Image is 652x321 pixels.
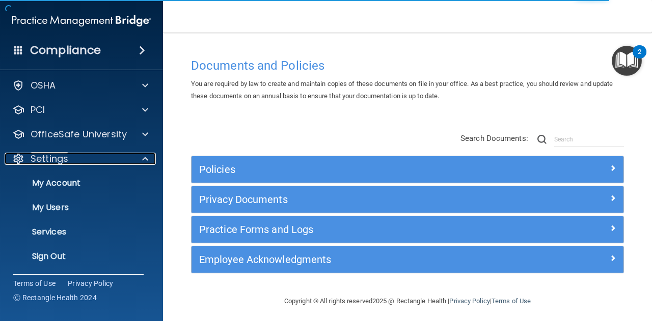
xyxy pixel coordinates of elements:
[537,135,547,144] img: ic-search.3b580494.png
[199,254,508,265] h5: Employee Acknowledgments
[7,251,146,261] p: Sign Out
[12,11,151,31] img: PMB logo
[191,59,624,72] h4: Documents and Policies
[199,221,616,238] a: Practice Forms and Logs
[12,104,148,116] a: PCI
[199,161,616,178] a: Policies
[7,202,146,213] p: My Users
[199,224,508,235] h5: Practice Forms and Logs
[31,153,68,165] p: Settings
[191,80,613,100] span: You are required by law to create and maintain copies of these documents on file in your office. ...
[7,178,146,188] p: My Account
[460,134,528,143] span: Search Documents:
[7,227,146,237] p: Services
[12,128,148,140] a: OfficeSafe University
[13,293,97,303] span: Ⓒ Rectangle Health 2024
[199,251,616,268] a: Employee Acknowledgments
[554,132,624,147] input: Search
[199,164,508,175] h5: Policies
[638,52,641,65] div: 2
[199,194,508,205] h5: Privacy Documents
[31,128,127,140] p: OfficeSafe University
[492,297,531,305] a: Terms of Use
[13,278,56,288] a: Terms of Use
[612,46,642,76] button: Open Resource Center, 2 new notifications
[31,104,45,116] p: PCI
[222,285,593,317] div: Copyright © All rights reserved 2025 @ Rectangle Health | |
[12,153,148,165] a: Settings
[199,191,616,208] a: Privacy Documents
[68,278,114,288] a: Privacy Policy
[449,297,490,305] a: Privacy Policy
[31,79,56,92] p: OSHA
[12,79,148,92] a: OSHA
[30,43,101,57] h4: Compliance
